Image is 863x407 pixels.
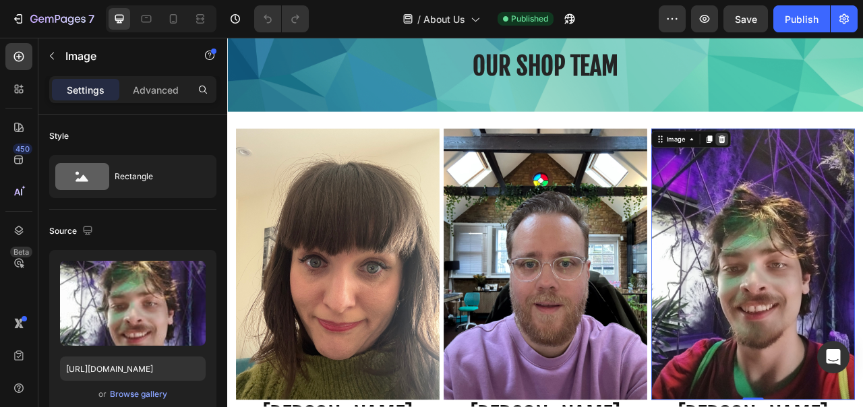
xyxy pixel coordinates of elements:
button: 7 [5,5,100,32]
button: Browse gallery [109,387,168,401]
div: Image [556,123,585,135]
div: Rectangle [115,161,197,192]
span: Save [735,13,757,25]
span: Published [511,13,548,25]
span: / [417,12,421,26]
div: Publish [785,12,819,26]
div: Style [49,130,69,142]
button: Save [723,5,768,32]
img: preview-image [60,261,206,346]
div: Source [49,222,96,241]
span: About Us [423,12,465,26]
p: Image [65,48,180,64]
input: https://example.com/image.jpg [60,356,206,381]
span: or [98,386,107,402]
p: 7 [88,11,94,27]
div: 450 [13,144,32,154]
iframe: Design area [227,38,863,407]
div: Open Intercom Messenger [817,341,850,373]
div: Browse gallery [110,388,167,400]
p: Settings [67,83,105,97]
button: Publish [773,5,830,32]
p: Advanced [133,83,179,97]
div: Undo/Redo [254,5,309,32]
div: Beta [10,247,32,257]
